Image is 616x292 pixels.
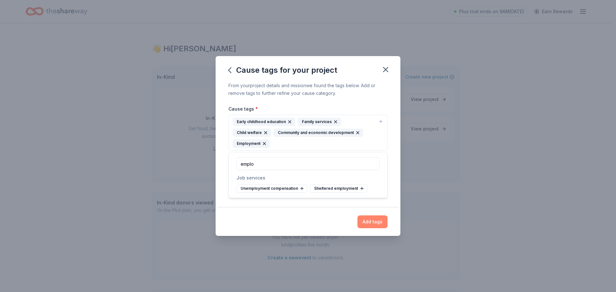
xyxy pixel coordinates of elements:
input: Search causes [236,157,380,170]
div: Unemployment compensation [236,184,307,193]
button: Early childhood educationFamily servicesChild welfareCommunity and economic developmentEmployment [228,115,388,151]
label: Cause tags [228,106,258,112]
div: Early childhood education [233,118,295,126]
div: Employment [233,139,270,148]
div: Sheltered employment [310,184,367,193]
div: From your project details and mission we found the tags below. Add or remove tags to further refi... [228,82,388,97]
button: Add tags [357,215,388,228]
div: Community and economic development [274,129,363,137]
div: Child welfare [233,129,271,137]
div: Job services [236,174,380,182]
div: Cause tags for your project [228,65,337,75]
div: Family services [298,118,341,126]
